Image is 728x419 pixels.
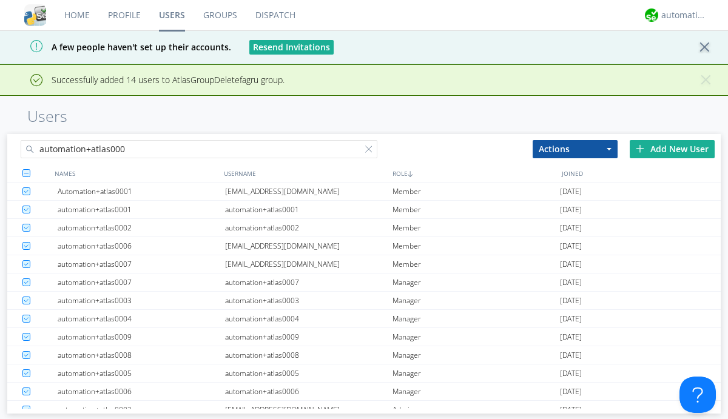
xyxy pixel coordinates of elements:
[7,237,721,255] a: automation+atlas0006[EMAIL_ADDRESS][DOMAIN_NAME]Member[DATE]
[225,328,393,346] div: automation+atlas0009
[393,310,560,327] div: Manager
[225,255,393,273] div: [EMAIL_ADDRESS][DOMAIN_NAME]
[560,201,582,219] span: [DATE]
[7,255,721,273] a: automation+atlas0007[EMAIL_ADDRESS][DOMAIN_NAME]Member[DATE]
[58,346,225,364] div: automation+atlas0008
[393,255,560,273] div: Member
[679,377,716,413] iframe: Toggle Customer Support
[560,292,582,310] span: [DATE]
[225,273,393,291] div: automation+atlas0007
[560,183,582,201] span: [DATE]
[7,292,721,310] a: automation+atlas0003automation+atlas0003Manager[DATE]
[636,144,644,153] img: plus.svg
[560,310,582,328] span: [DATE]
[58,401,225,418] div: automation+atlas0003
[393,364,560,382] div: Manager
[559,164,728,182] div: JOINED
[7,183,721,201] a: Automation+atlas0001[EMAIL_ADDRESS][DOMAIN_NAME]Member[DATE]
[58,310,225,327] div: automation+atlas0004
[393,201,560,218] div: Member
[393,219,560,236] div: Member
[393,183,560,200] div: Member
[225,364,393,382] div: automation+atlas0005
[225,292,393,309] div: automation+atlas0003
[58,273,225,291] div: automation+atlas0007
[58,201,225,218] div: automation+atlas0001
[58,237,225,255] div: automation+atlas0006
[560,255,582,273] span: [DATE]
[7,273,721,292] a: automation+atlas0007automation+atlas0007Manager[DATE]
[58,364,225,382] div: automation+atlas0005
[645,8,658,22] img: d2d01cd9b4174d08988066c6d424eccd
[225,401,393,418] div: [EMAIL_ADDRESS][DOMAIN_NAME]
[225,383,393,400] div: automation+atlas0006
[21,140,377,158] input: Search users
[7,328,721,346] a: automation+atlas0009automation+atlas0009Manager[DATE]
[9,41,231,53] span: A few people haven't set up their accounts.
[225,183,393,200] div: [EMAIL_ADDRESS][DOMAIN_NAME]
[52,164,221,182] div: NAMES
[225,201,393,218] div: automation+atlas0001
[7,219,721,237] a: automation+atlas0002automation+atlas0002Member[DATE]
[24,4,46,26] img: cddb5a64eb264b2086981ab96f4c1ba7
[225,346,393,364] div: automation+atlas0008
[630,140,715,158] div: Add New User
[560,364,582,383] span: [DATE]
[7,201,721,219] a: automation+atlas0001automation+atlas0001Member[DATE]
[7,383,721,401] a: automation+atlas0006automation+atlas0006Manager[DATE]
[560,273,582,292] span: [DATE]
[389,164,559,182] div: ROLE
[560,237,582,255] span: [DATE]
[393,328,560,346] div: Manager
[225,310,393,327] div: automation+atlas0004
[560,383,582,401] span: [DATE]
[393,401,560,418] div: Admin
[249,40,334,55] button: Resend Invitations
[560,346,582,364] span: [DATE]
[560,219,582,237] span: [DATE]
[393,292,560,309] div: Manager
[393,273,560,291] div: Manager
[58,219,225,236] div: automation+atlas0002
[58,255,225,273] div: automation+atlas0007
[7,364,721,383] a: automation+atlas0005automation+atlas0005Manager[DATE]
[560,328,582,346] span: [DATE]
[393,383,560,400] div: Manager
[560,401,582,419] span: [DATE]
[225,219,393,236] div: automation+atlas0002
[58,328,225,346] div: automation+atlas0009
[58,183,225,200] div: Automation+atlas0001
[7,346,721,364] a: automation+atlas0008automation+atlas0008Manager[DATE]
[58,292,225,309] div: automation+atlas0003
[661,9,707,21] div: automation+atlas
[533,140,618,158] button: Actions
[393,346,560,364] div: Manager
[58,383,225,400] div: automation+atlas0006
[225,237,393,255] div: [EMAIL_ADDRESS][DOMAIN_NAME]
[393,237,560,255] div: Member
[7,310,721,328] a: automation+atlas0004automation+atlas0004Manager[DATE]
[221,164,390,182] div: USERNAME
[9,74,285,85] span: Successfully added 14 users to AtlasGroupDeletefagru group.
[7,401,721,419] a: automation+atlas0003[EMAIL_ADDRESS][DOMAIN_NAME]Admin[DATE]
